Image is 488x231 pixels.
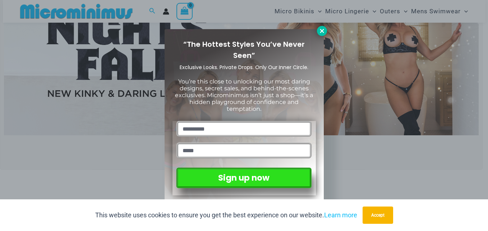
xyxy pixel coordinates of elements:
span: “The Hottest Styles You’ve Never Seen” [183,39,305,60]
span: Exclusive Looks. Private Drops. Only Our Inner Circle. [180,64,308,71]
button: Sign up now [176,168,311,188]
button: Close [317,26,327,36]
a: Learn more [324,211,357,219]
p: This website uses cookies to ensure you get the best experience on our website. [95,210,357,221]
span: You’re this close to unlocking our most daring designs, secret sales, and behind-the-scenes exclu... [175,78,313,113]
button: Accept [363,207,393,224]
